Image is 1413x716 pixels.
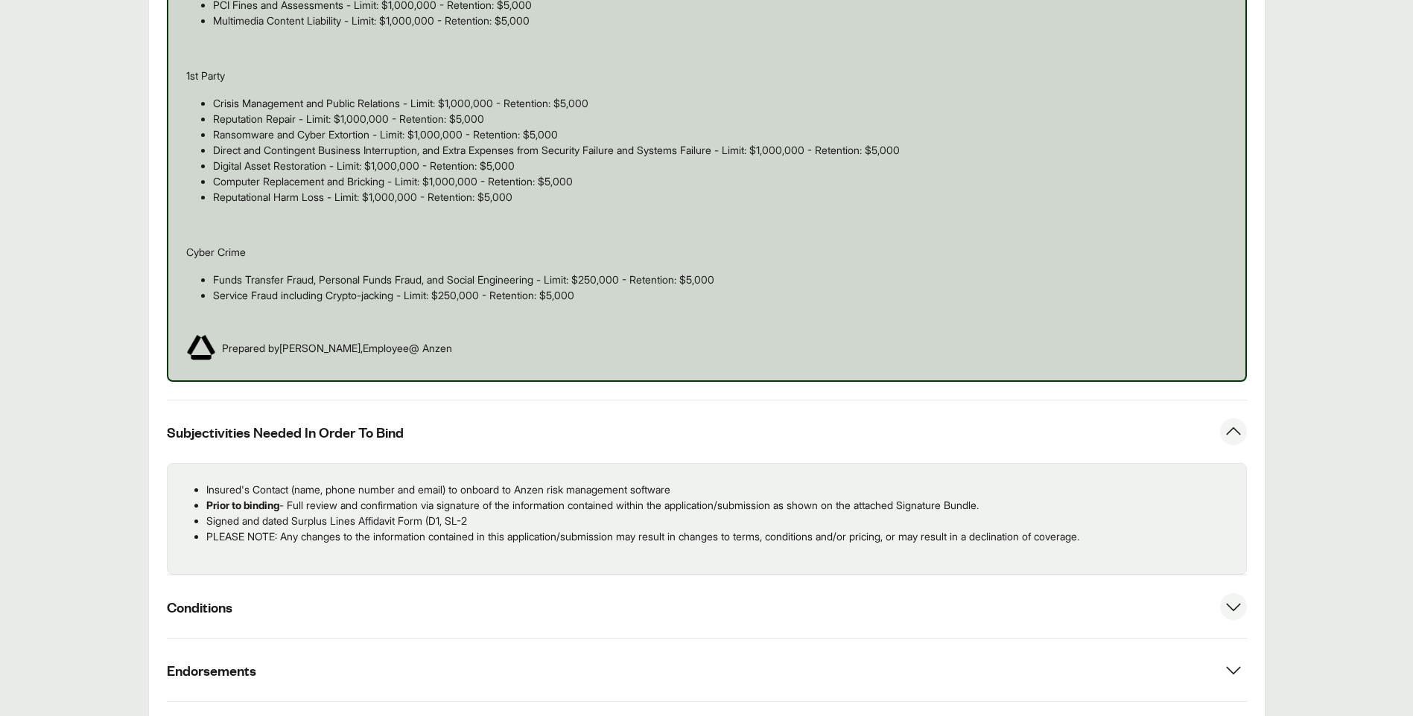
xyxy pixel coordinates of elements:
[206,499,279,511] strong: Prior to binding
[213,111,1228,127] p: Reputation Repair - Limit: $1,000,000 - Retention: $5,000
[213,127,1228,142] p: Ransomware and Cyber Extortion - Limit: $1,000,000 - Retention: $5,000
[167,400,1247,463] button: Subjectivities Needed In Order To Bind
[186,68,1228,83] p: 1st Party
[167,661,256,680] span: Endorsements
[213,272,1228,287] p: Funds Transfer Fraud, Personal Funds Fraud, and Social Engineering - Limit: $250,000 - Retention:...
[213,173,1228,189] p: Computer Replacement and Bricking - Limit: $1,000,000 - Retention: $5,000
[167,575,1247,638] button: Conditions
[213,142,1228,158] p: Direct and Contingent Business Interruption, and Extra Expenses from Security Failure and Systems...
[186,244,1228,260] p: Cyber Crime
[167,639,1247,701] button: Endorsements
[222,340,452,356] span: Prepared by [PERSON_NAME] , Employee @ Anzen
[206,528,1234,544] p: PLEASE NOTE: Any changes to the information contained in this application/submission may result i...
[213,95,1228,111] p: Crisis Management and Public Relations - Limit: $1,000,000 - Retention: $5,000
[213,189,1228,205] p: Reputational Harm Loss - Limit: $1,000,000 - Retention: $5,000
[213,158,1228,173] p: Digital Asset Restoration - Limit: $1,000,000 - Retention: $5,000
[206,482,1234,497] p: Insured's Contact (name, phone number and email) to onboard to Anzen risk management software
[213,287,1228,303] p: Service Fraud including Crypto-jacking - Limit: $250,000 - Retention: $5,000
[167,598,232,616] span: Conditions
[167,423,404,441] span: Subjectivities Needed In Order To Bind
[206,513,1234,528] p: Signed and dated Surplus Lines Affidavit Form (D1, SL-2
[206,497,1234,513] p: - Full review and confirmation via signature of the information contained within the application/...
[213,13,1228,28] p: Multimedia Content Liability - Limit: $1,000,000 - Retention: $5,000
